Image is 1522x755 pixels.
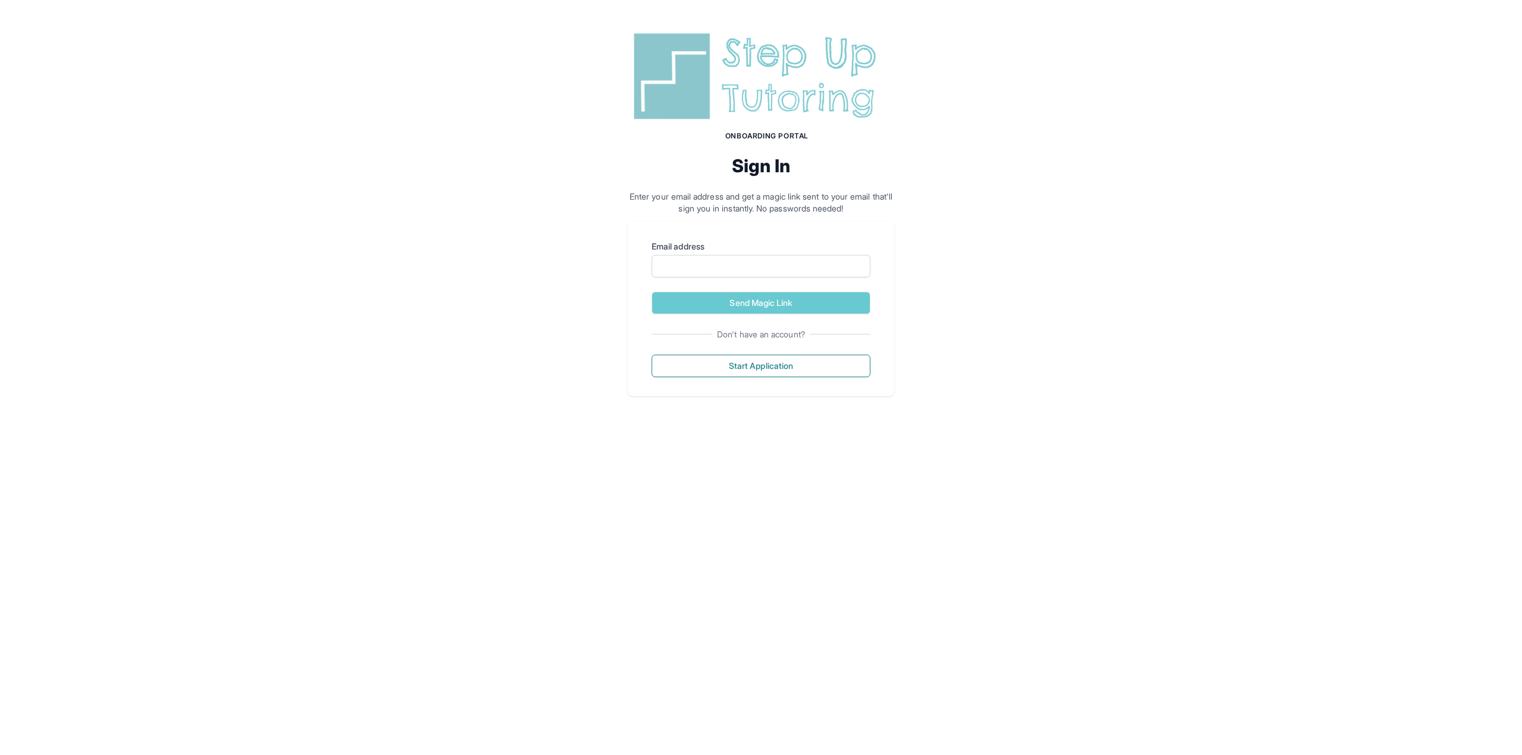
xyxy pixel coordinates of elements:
button: Start Application [652,355,870,377]
h1: Onboarding Portal [640,131,894,141]
span: Don't have an account? [712,328,810,340]
button: Send Magic Link [652,292,870,314]
h2: Sign In [628,155,894,176]
label: Email address [652,241,870,252]
p: Enter your email address and get a magic link sent to your email that'll sign you in instantly. N... [628,191,894,214]
img: Step Up Tutoring horizontal logo [628,29,894,124]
